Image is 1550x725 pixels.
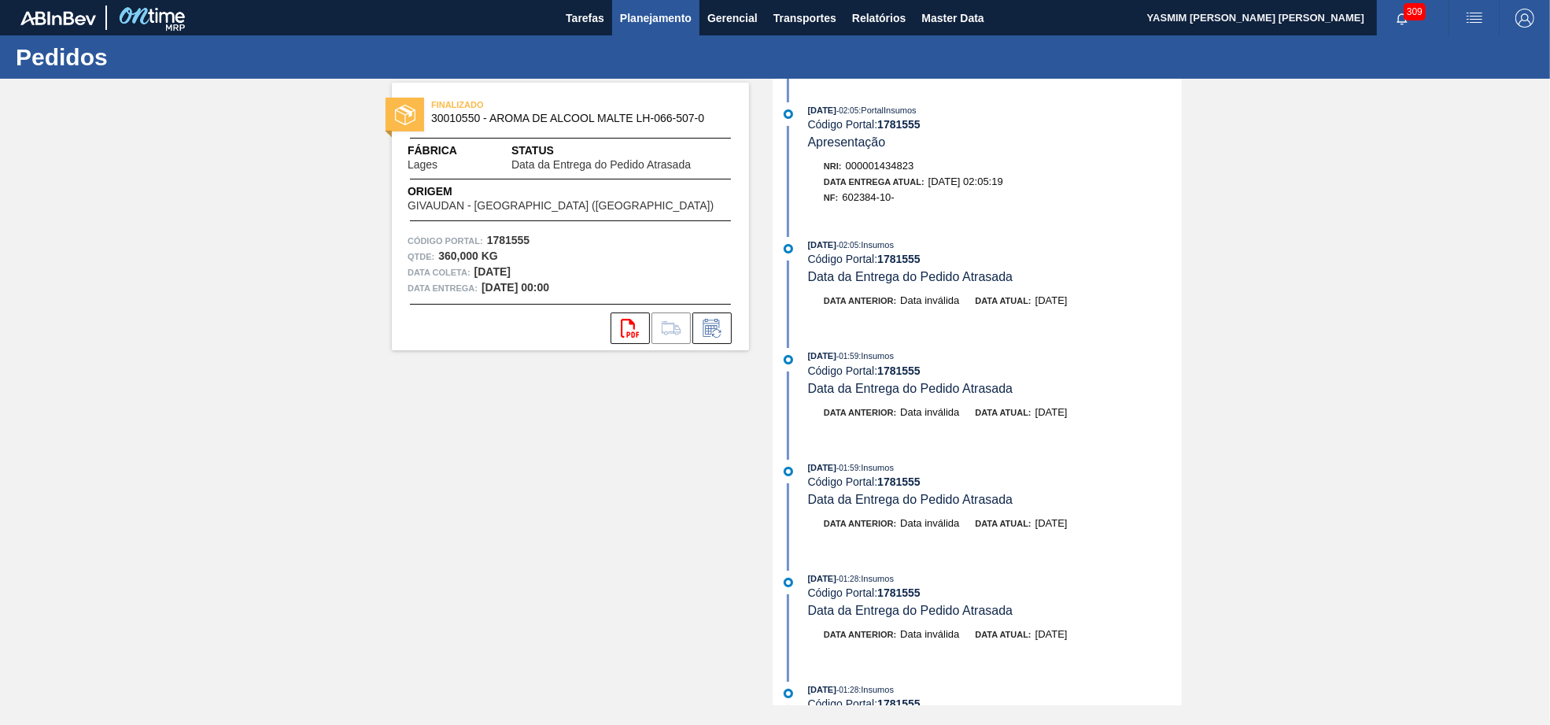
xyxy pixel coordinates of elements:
span: : Insumos [858,574,894,583]
span: Data anterior: [824,630,896,639]
img: status [395,105,415,125]
span: : Insumos [858,463,894,472]
span: Código Portal: [408,233,483,249]
strong: 1781555 [877,253,921,265]
span: Data da Entrega do Pedido Atrasada [511,159,691,171]
span: [DATE] [808,685,836,694]
button: Notificações [1377,7,1427,29]
span: [DATE] [808,574,836,583]
img: TNhmsLtSVTkK8tSr43FrP2fwEKptu5GPRR3wAAAABJRU5ErkJggg== [20,11,96,25]
h1: Pedidos [16,48,295,66]
span: [DATE] [808,351,836,361]
img: atual [784,109,793,119]
span: Data inválida [900,406,959,418]
img: atual [784,578,793,587]
strong: 1781555 [877,364,921,377]
span: Data da Entrega do Pedido Atrasada [808,604,1013,617]
span: GIVAUDAN - [GEOGRAPHIC_DATA] ([GEOGRAPHIC_DATA]) [408,200,714,212]
span: - 01:59 [836,464,858,472]
div: Código Portal: [808,586,1182,599]
span: Apresentação [808,135,886,149]
img: atual [784,467,793,476]
strong: 1781555 [877,586,921,599]
span: : Insumos [858,240,894,250]
span: Relatórios [852,9,906,28]
span: Data entrega: [408,280,478,296]
span: [DATE] [1035,628,1068,640]
span: 602384-10- [842,191,895,203]
strong: [DATE] [474,265,511,278]
span: Data anterior: [824,408,896,417]
img: atual [784,244,793,253]
div: Código Portal: [808,253,1182,265]
span: [DATE] 02:05:19 [928,176,1003,187]
div: Abrir arquivo PDF [611,313,650,344]
span: [DATE] [808,463,836,472]
div: Código Portal: [808,118,1182,131]
span: Origem [408,183,733,200]
span: Data da Entrega do Pedido Atrasada [808,270,1013,283]
span: Data atual: [975,296,1031,305]
div: Ir para Composição de Carga [651,313,691,344]
span: Nri: [824,161,842,171]
span: Data coleta: [408,264,471,280]
span: Data da Entrega do Pedido Atrasada [808,382,1013,395]
span: Data inválida [900,517,959,529]
span: NF: [824,193,838,202]
span: Qtde : [408,249,434,264]
strong: 1781555 [487,234,530,246]
div: Código Portal: [808,697,1182,710]
div: Código Portal: [808,475,1182,488]
span: [DATE] [1035,294,1068,306]
span: [DATE] [1035,517,1068,529]
span: : PortalInsumos [858,105,916,115]
span: Status [511,142,733,159]
span: 30010550 - AROMA DE ALCOOL MALTE LH-066-507-0 [431,113,717,124]
span: - 02:05 [836,106,858,115]
span: Master Data [921,9,984,28]
img: Logout [1515,9,1534,28]
span: Fábrica [408,142,487,159]
span: - 01:28 [836,575,858,583]
span: - 01:28 [836,686,858,694]
span: [DATE] [1035,406,1068,418]
span: 309 [1404,3,1426,20]
span: - 02:05 [836,241,858,250]
img: atual [784,355,793,364]
span: Data atual: [975,408,1031,417]
span: Data inválida [900,294,959,306]
span: Lages [408,159,437,171]
span: Data anterior: [824,519,896,528]
span: Tarefas [566,9,604,28]
img: atual [784,689,793,698]
span: Data anterior: [824,296,896,305]
span: Transportes [773,9,836,28]
span: : Insumos [858,351,894,361]
span: FINALIZADO [431,97,651,113]
span: Data da Entrega do Pedido Atrasada [808,493,1013,506]
span: Data atual: [975,519,1031,528]
span: Planejamento [620,9,692,28]
span: [DATE] [808,240,836,250]
strong: [DATE] 00:00 [482,281,549,294]
strong: 1781555 [877,697,921,710]
strong: 360,000 KG [438,250,498,262]
strong: 1781555 [877,475,921,488]
strong: 1781555 [877,118,921,131]
span: [DATE] [808,105,836,115]
span: Data atual: [975,630,1031,639]
span: 000001434823 [846,160,914,172]
span: Gerencial [707,9,758,28]
img: userActions [1465,9,1484,28]
span: Data Entrega Atual: [824,177,924,187]
span: : Insumos [858,685,894,694]
div: Código Portal: [808,364,1182,377]
span: Data inválida [900,628,959,640]
div: Informar alteração no pedido [692,313,732,344]
span: - 01:59 [836,352,858,361]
